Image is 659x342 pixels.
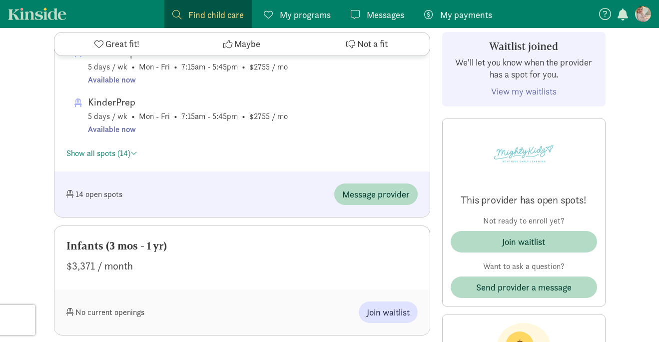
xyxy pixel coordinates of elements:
span: Not a fit [357,37,388,51]
span: 5 days / wk • Mon - Fri • 7:15am - 5:45pm • $2755 / mo [88,44,288,86]
button: Message provider [334,183,418,205]
a: View my waitlists [491,85,557,97]
span: My programs [280,8,331,21]
button: Join waitlist [451,231,597,252]
button: Not a fit [304,32,429,55]
div: KinderPrep [88,94,288,110]
div: $3,371 / month [66,258,418,274]
span: Maybe [234,37,260,51]
div: Join waitlist [502,235,545,248]
span: 5 days / wk • Mon - Fri • 7:15am - 5:45pm • $2755 / mo [88,94,288,135]
span: Send provider a message [476,280,572,294]
p: We'll let you know when the provider has a spot for you. [451,56,597,80]
div: Available now [88,23,288,36]
div: Infants (3 mos - 1 yr) [66,238,418,254]
p: Want to ask a question? [451,260,597,272]
p: Not ready to enroll yet? [451,215,597,227]
span: Great fit! [105,37,139,51]
p: This provider has open spots! [451,193,597,207]
button: Send provider a message [451,276,597,298]
span: Find child care [188,8,244,21]
span: Join waitlist [367,305,410,319]
h3: Waitlist joined [451,40,597,52]
div: No current openings [66,301,242,323]
img: Provider logo [494,127,554,181]
span: Messages [367,8,404,21]
a: Kinside [8,7,66,20]
div: Available now [88,123,288,136]
div: Available now [88,73,288,86]
span: Message provider [342,187,410,201]
span: My payments [440,8,492,21]
button: Join waitlist [359,301,418,323]
div: 14 open spots [66,183,242,205]
button: Maybe [179,32,304,55]
button: Great fit! [54,32,179,55]
a: Show all spots (14) [66,148,137,158]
